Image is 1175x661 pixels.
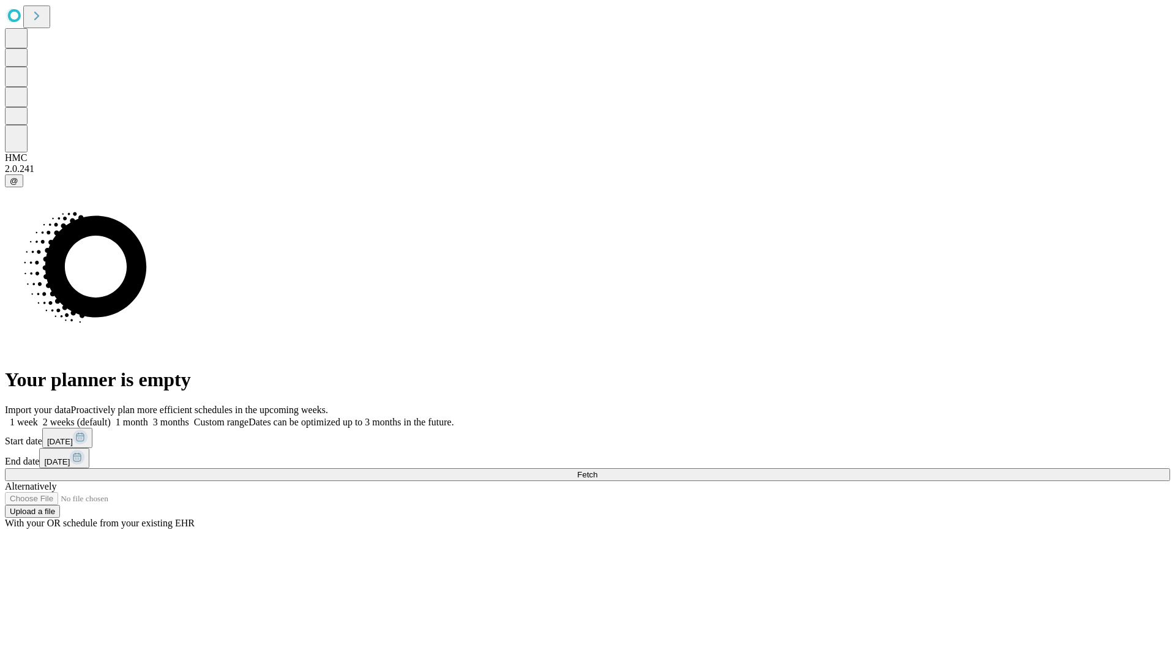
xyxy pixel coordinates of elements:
[5,152,1170,163] div: HMC
[5,468,1170,481] button: Fetch
[5,448,1170,468] div: End date
[43,417,111,427] span: 2 weeks (default)
[194,417,248,427] span: Custom range
[5,405,71,415] span: Import your data
[5,428,1170,448] div: Start date
[5,174,23,187] button: @
[44,457,70,466] span: [DATE]
[39,448,89,468] button: [DATE]
[71,405,328,415] span: Proactively plan more efficient schedules in the upcoming weeks.
[153,417,189,427] span: 3 months
[248,417,453,427] span: Dates can be optimized up to 3 months in the future.
[5,505,60,518] button: Upload a file
[5,163,1170,174] div: 2.0.241
[116,417,148,427] span: 1 month
[47,437,73,446] span: [DATE]
[42,428,92,448] button: [DATE]
[5,481,56,491] span: Alternatively
[5,368,1170,391] h1: Your planner is empty
[577,470,597,479] span: Fetch
[5,518,195,528] span: With your OR schedule from your existing EHR
[10,176,18,185] span: @
[10,417,38,427] span: 1 week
